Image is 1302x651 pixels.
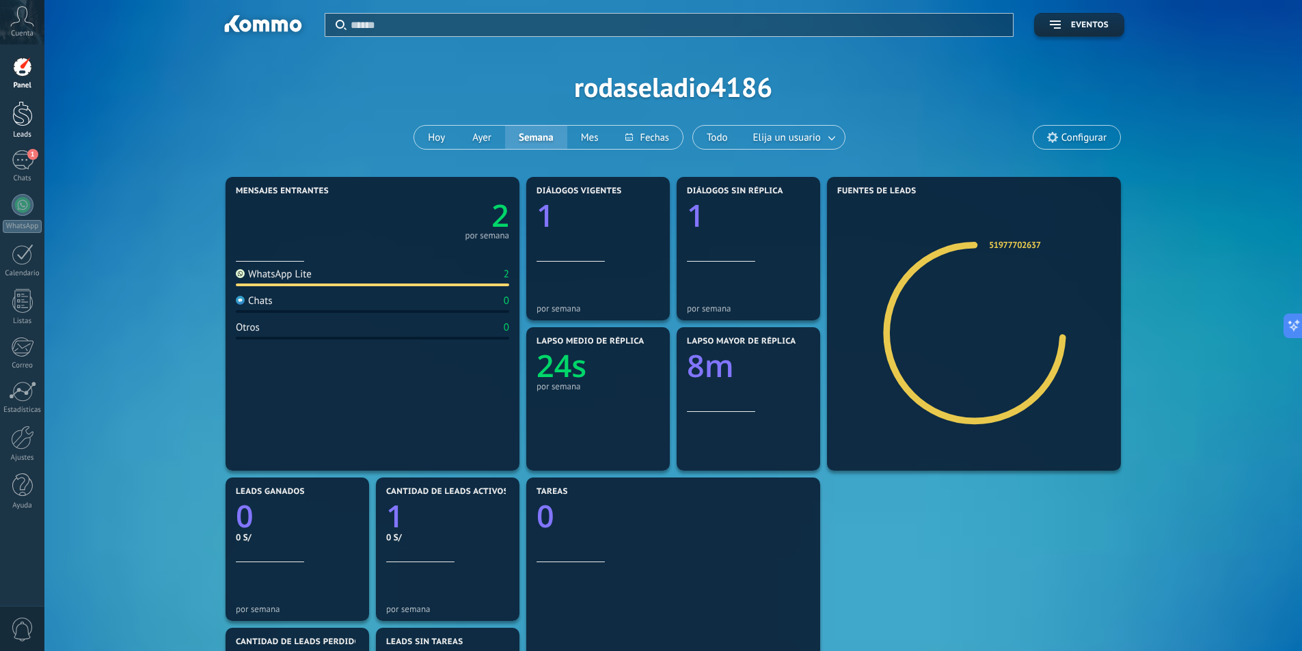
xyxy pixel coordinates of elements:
a: 0 [236,495,359,537]
span: Mensajes entrantes [236,186,329,196]
span: Lapso medio de réplica [537,337,645,346]
div: Chats [3,174,42,183]
span: Diálogos sin réplica [687,186,783,196]
text: 2 [491,195,509,236]
a: 1 [386,495,509,537]
div: Leads [3,130,42,139]
div: Listas [3,317,42,326]
div: por semana [236,604,359,614]
span: Cuenta [11,29,33,38]
div: Ajustes [3,454,42,462]
img: Chats [236,296,245,305]
a: 8m [687,345,810,387]
button: Mes [567,126,612,149]
div: 0 S/ [236,531,359,543]
div: por semana [465,232,509,239]
span: Leads sin tareas [386,637,463,647]
span: Leads ganados [236,487,305,497]
span: Eventos [1071,20,1109,30]
div: por semana [537,381,660,391]
div: 0 S/ [386,531,509,543]
text: 1 [687,195,705,236]
button: Elija un usuario [742,126,845,149]
a: 51977702637 [989,239,1041,251]
button: Ayer [459,126,505,149]
div: por semana [687,303,810,314]
div: por semana [386,604,509,614]
button: Todo [693,126,742,149]
text: 0 [236,495,254,537]
span: Cantidad de leads perdidos [236,637,366,647]
div: 0 [504,294,509,307]
div: Ayuda [3,501,42,510]
div: Panel [3,81,42,90]
div: WhatsApp [3,220,42,233]
div: por semana [537,303,660,314]
span: Fuentes de leads [837,186,917,196]
div: Estadísticas [3,406,42,415]
span: Elija un usuario [750,128,824,147]
button: Semana [505,126,567,149]
div: Correo [3,361,42,370]
button: Hoy [414,126,459,149]
span: 1 [27,149,38,160]
text: 8m [687,345,734,387]
div: 0 [504,321,509,334]
button: Fechas [612,126,682,149]
span: Configurar [1061,132,1107,143]
span: Cantidad de leads activos [386,487,508,497]
div: 2 [504,268,509,281]
text: 0 [537,495,554,537]
span: Lapso mayor de réplica [687,337,796,346]
span: Diálogos vigentes [537,186,622,196]
text: 1 [537,195,554,236]
span: Tareas [537,487,568,497]
button: Eventos [1034,13,1124,37]
text: 1 [386,495,404,537]
a: 2 [372,195,509,236]
div: Otros [236,321,260,334]
div: WhatsApp Lite [236,268,312,281]
img: WhatsApp Lite [236,269,245,278]
a: 0 [537,495,810,537]
div: Calendario [3,269,42,278]
div: Chats [236,294,273,307]
text: 24s [537,345,586,387]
